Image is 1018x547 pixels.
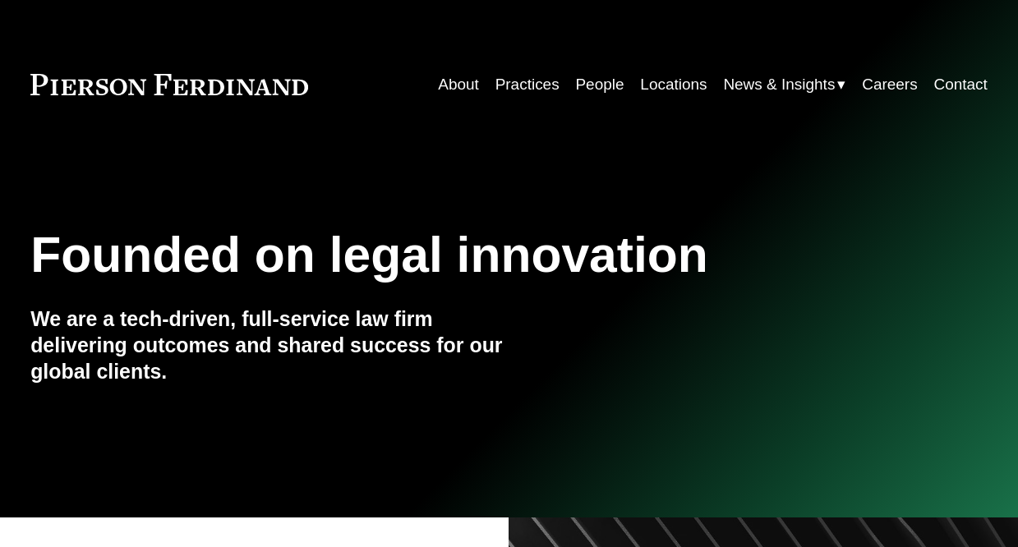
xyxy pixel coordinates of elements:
[723,71,835,99] span: News & Insights
[723,69,845,100] a: folder dropdown
[495,69,560,100] a: Practices
[575,69,624,100] a: People
[862,69,917,100] a: Careers
[933,69,987,100] a: Contact
[438,69,479,100] a: About
[30,227,828,283] h1: Founded on legal innovation
[30,306,509,384] h4: We are a tech-driven, full-service law firm delivering outcomes and shared success for our global...
[640,69,707,100] a: Locations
